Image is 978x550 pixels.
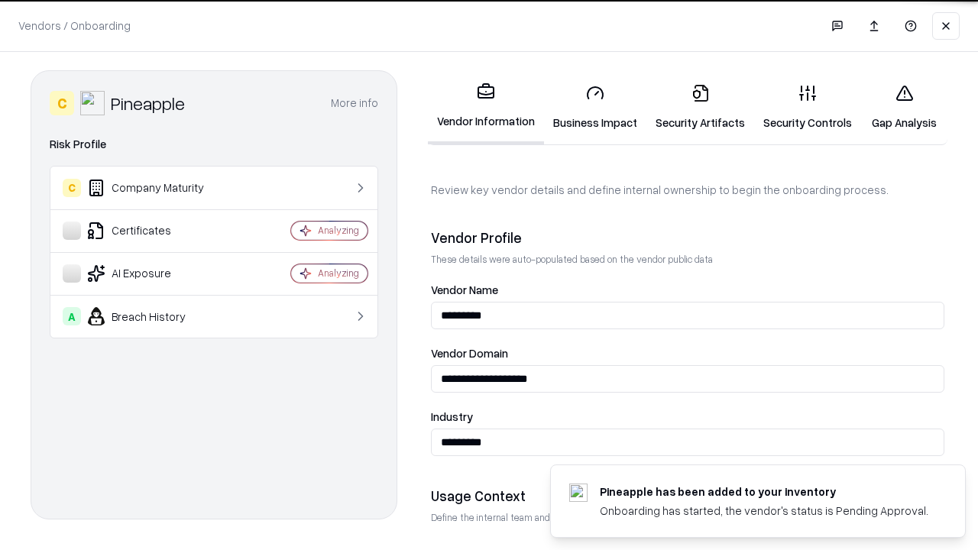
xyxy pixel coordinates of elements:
label: Industry [431,411,944,422]
div: Analyzing [318,267,359,280]
a: Security Controls [754,72,861,143]
a: Business Impact [544,72,646,143]
a: Gap Analysis [861,72,947,143]
img: pineappleenergy.com [569,484,588,502]
div: Pineapple has been added to your inventory [600,484,928,500]
button: More info [331,89,378,117]
p: These details were auto-populated based on the vendor public data [431,253,944,266]
img: Pineapple [80,91,105,115]
div: Certificates [63,222,245,240]
label: Vendor Domain [431,348,944,359]
div: C [63,179,81,197]
div: Onboarding has started, the vendor's status is Pending Approval. [600,503,928,519]
div: Risk Profile [50,135,378,154]
div: A [63,307,81,325]
p: Review key vendor details and define internal ownership to begin the onboarding process. [431,182,944,198]
div: Analyzing [318,224,359,237]
label: Vendor Name [431,284,944,296]
div: C [50,91,74,115]
div: Usage Context [431,487,944,505]
p: Define the internal team and reason for using this vendor. This helps assess business relevance a... [431,511,944,524]
div: Pineapple [111,91,185,115]
a: Security Artifacts [646,72,754,143]
div: Breach History [63,307,245,325]
div: Company Maturity [63,179,245,197]
p: Vendors / Onboarding [18,18,131,34]
a: Vendor Information [428,70,544,144]
div: AI Exposure [63,264,245,283]
div: Vendor Profile [431,228,944,247]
